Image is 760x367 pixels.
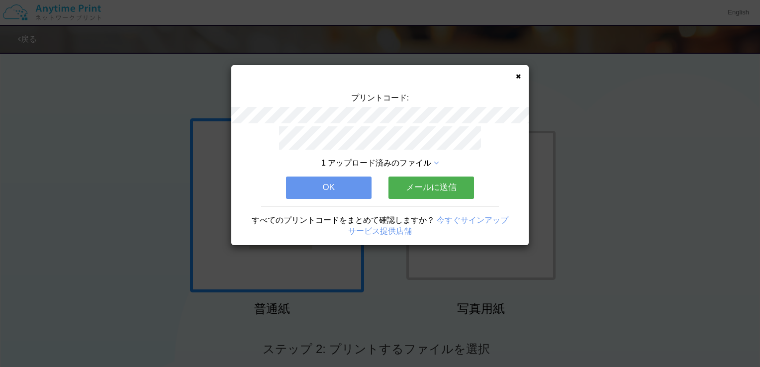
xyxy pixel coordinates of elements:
[286,177,372,198] button: OK
[388,177,474,198] button: メールに送信
[437,216,508,224] a: 今すぐサインアップ
[321,159,431,167] span: 1 アップロード済みのファイル
[351,93,409,102] span: プリントコード:
[348,227,412,235] a: サービス提供店舗
[252,216,435,224] span: すべてのプリントコードをまとめて確認しますか？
